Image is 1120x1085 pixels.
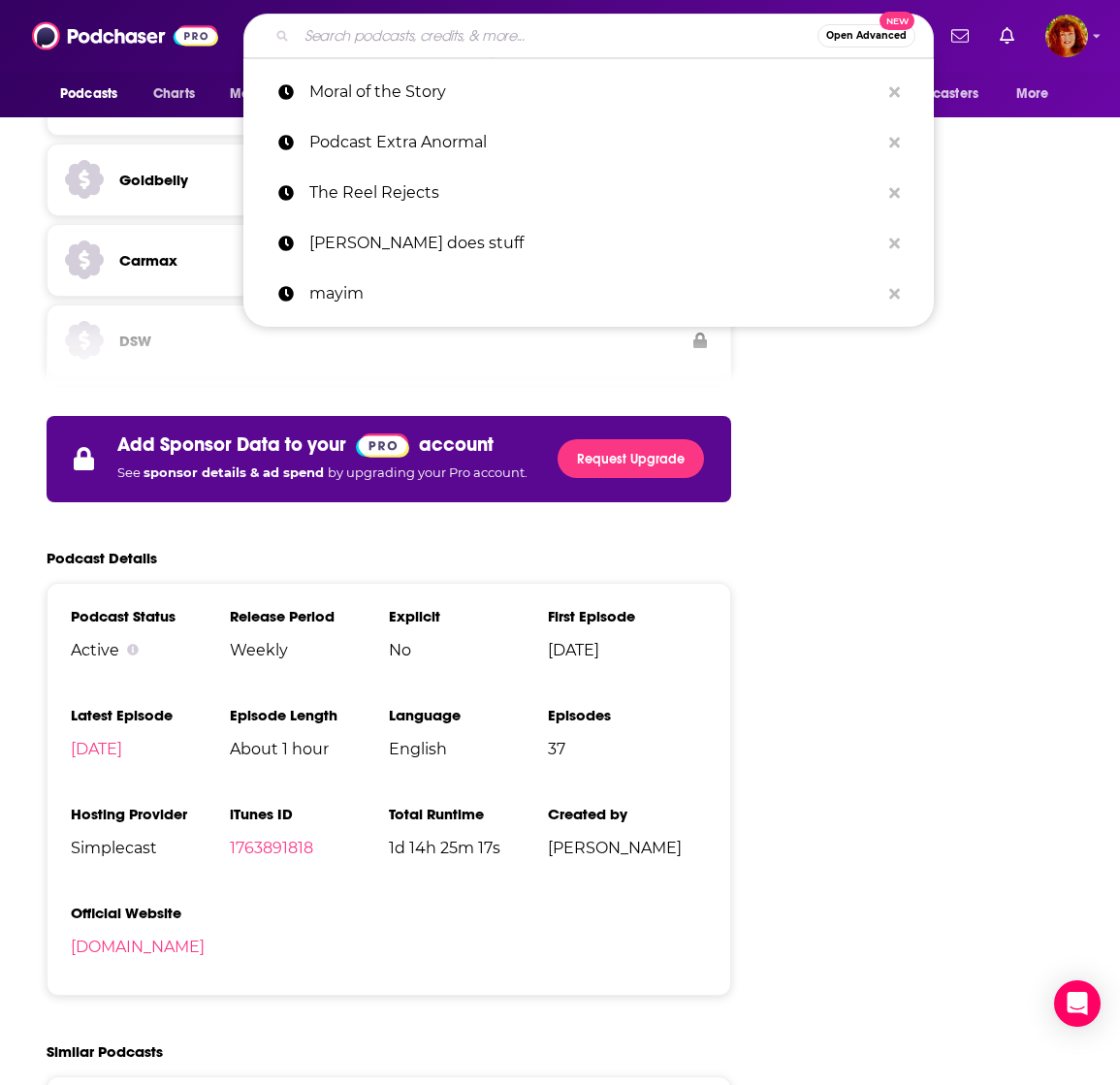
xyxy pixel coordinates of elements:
[243,14,934,58] div: Search podcasts, credits, & more...
[60,80,117,108] span: Podcasts
[309,168,880,218] p: The Reel Rejects
[309,218,880,269] p: Howie Mandel does stuff
[71,607,230,625] h3: Podcast Status
[1045,15,1088,57] img: User Profile
[144,464,328,480] span: sponsor details & ad spend
[1003,76,1073,112] button: open menu
[47,549,157,567] h2: Podcast Details
[880,12,914,30] span: New
[309,269,880,319] p: mayim
[356,431,409,457] a: Pro website
[230,740,389,758] span: About 1 hour
[141,76,207,112] a: Charts
[47,76,143,112] button: open menu
[309,117,880,168] p: Podcast Extra Anormal
[826,31,907,41] span: Open Advanced
[389,839,548,857] span: 1d 14h 25m 17s
[548,805,707,823] h3: Created by
[243,218,934,269] a: [PERSON_NAME] does stuff
[389,740,548,758] span: English
[117,458,534,487] p: See by upgrading your Pro account.
[230,839,313,857] a: 1763891818
[230,607,389,625] h3: Release Period
[119,171,188,189] h3: Goldbelly
[356,433,409,458] img: Podchaser Pro
[119,251,177,270] h3: Carmax
[389,805,548,823] h3: Total Runtime
[243,269,934,319] a: mayim
[230,706,389,724] h3: Episode Length
[297,20,817,51] input: Search podcasts, credits, & more...
[71,706,230,724] h3: Latest Episode
[1045,15,1088,57] span: Logged in as rpalermo
[817,24,915,48] button: Open AdvancedNew
[71,839,230,857] span: Simplecast
[71,641,230,659] div: Active
[243,67,934,117] a: Moral of the Story
[71,904,230,922] h3: Official Website
[230,641,389,659] span: Weekly
[71,805,230,823] h3: Hosting Provider
[992,19,1022,52] a: Show notifications dropdown
[548,706,707,724] h3: Episodes
[243,168,934,218] a: The Reel Rejects
[47,1042,163,1061] h2: Similar Podcasts
[1045,15,1088,57] button: Show profile menu
[389,706,548,724] h3: Language
[389,607,548,625] h3: Explicit
[153,80,195,108] span: Charts
[389,641,548,659] span: No
[548,740,707,758] span: 37
[548,607,707,625] h3: First Episode
[71,740,122,758] a: [DATE]
[558,439,704,478] a: Request Upgrade
[32,17,218,54] img: Podchaser - Follow, Share and Rate Podcasts
[419,432,494,457] p: account
[944,19,976,52] a: Show notifications dropdown
[1054,980,1101,1027] div: Open Intercom Messenger
[117,432,346,457] p: Add Sponsor Data to your
[873,76,1007,112] button: open menu
[548,839,707,857] span: [PERSON_NAME]
[71,938,205,956] a: [DOMAIN_NAME]
[230,80,299,108] span: Monitoring
[216,76,324,112] button: open menu
[230,805,389,823] h3: iTunes ID
[309,67,880,117] p: Moral of the Story
[548,641,707,659] span: [DATE]
[1016,80,1049,108] span: More
[243,117,934,168] a: Podcast Extra Anormal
